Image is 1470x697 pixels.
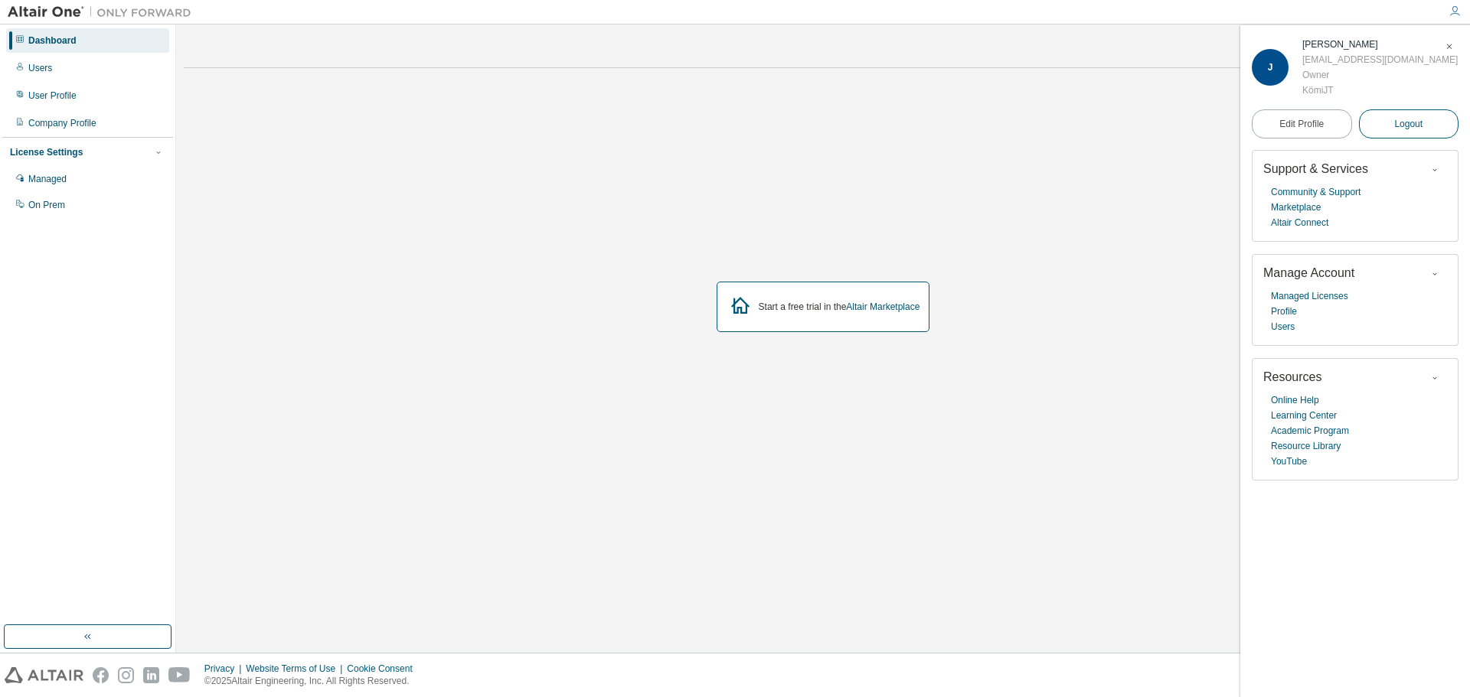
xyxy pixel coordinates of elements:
div: Website Terms of Use [246,663,347,675]
div: Users [28,62,52,74]
div: KömiJT [1302,83,1458,98]
div: [EMAIL_ADDRESS][DOMAIN_NAME] [1302,52,1458,67]
a: Altair Marketplace [846,301,920,312]
img: altair_logo.svg [5,667,83,683]
a: Online Help [1271,392,1319,408]
span: Manage Account [1263,266,1354,279]
img: youtube.svg [168,667,191,683]
a: YouTube [1271,454,1307,469]
div: On Prem [28,199,65,211]
span: Resources [1263,370,1321,383]
div: User Profile [28,90,77,102]
span: J [1268,62,1273,73]
a: Resource Library [1271,438,1341,454]
span: Edit Profile [1279,118,1324,130]
a: Edit Profile [1252,109,1352,138]
p: © 2025 Altair Engineering, Inc. All Rights Reserved. [204,675,422,688]
a: Altair Connect [1271,215,1328,230]
a: Managed Licenses [1271,288,1348,304]
a: Academic Program [1271,423,1349,438]
div: Managed [28,173,67,185]
img: instagram.svg [118,667,134,683]
div: Owner [1302,67,1458,83]
button: Logout [1359,109,1459,138]
img: facebook.svg [93,667,109,683]
a: Users [1271,319,1295,334]
div: Cookie Consent [347,663,421,675]
div: License Settings [10,146,83,158]
div: Company Profile [28,117,96,129]
span: Logout [1394,116,1423,132]
a: Community & Support [1271,184,1361,200]
span: Support & Services [1263,162,1368,175]
div: Dashboard [28,34,77,47]
a: Marketplace [1271,200,1321,215]
a: Learning Center [1271,408,1337,423]
div: Jouni Kömi [1302,37,1458,52]
a: Profile [1271,304,1297,319]
div: Start a free trial in the [759,301,920,313]
img: Altair One [8,5,199,20]
div: Privacy [204,663,246,675]
img: linkedin.svg [143,667,159,683]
